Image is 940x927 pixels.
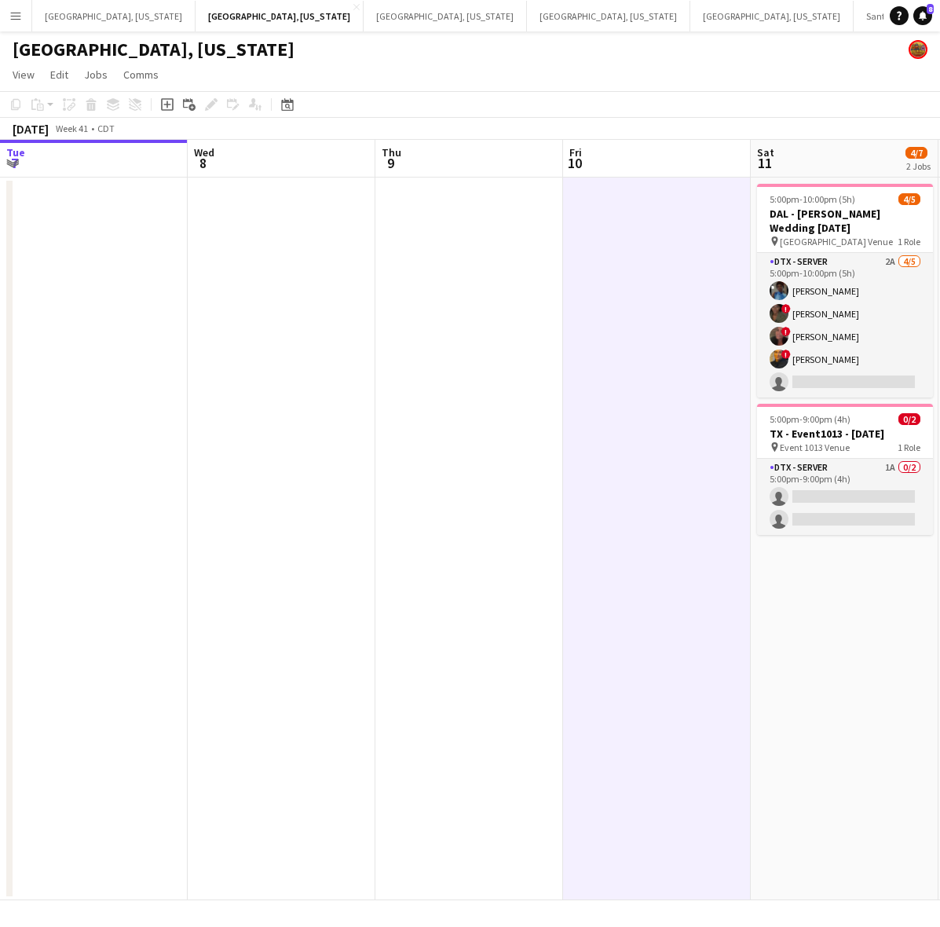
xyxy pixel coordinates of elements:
[781,304,791,313] span: !
[50,68,68,82] span: Edit
[192,154,214,172] span: 8
[4,154,25,172] span: 7
[97,123,115,134] div: CDT
[6,64,41,85] a: View
[382,145,401,159] span: Thu
[757,404,933,535] app-job-card: 5:00pm-9:00pm (4h)0/2TX - Event1013 - [DATE] Event 1013 Venue1 RoleDTX - Server1A0/25:00pm-9:00pm...
[757,253,933,398] app-card-role: DTX - Server2A4/55:00pm-10:00pm (5h)[PERSON_NAME]![PERSON_NAME]![PERSON_NAME]![PERSON_NAME]
[913,6,932,25] a: 8
[781,327,791,336] span: !
[898,442,920,453] span: 1 Role
[78,64,114,85] a: Jobs
[379,154,401,172] span: 9
[780,442,850,453] span: Event 1013 Venue
[567,154,582,172] span: 10
[898,413,920,425] span: 0/2
[898,193,920,205] span: 4/5
[569,145,582,159] span: Fri
[13,68,35,82] span: View
[364,1,527,31] button: [GEOGRAPHIC_DATA], [US_STATE]
[909,40,927,59] app-user-avatar: Rollin Hero
[757,427,933,441] h3: TX - Event1013 - [DATE]
[44,64,75,85] a: Edit
[6,145,25,159] span: Tue
[905,147,927,159] span: 4/7
[123,68,159,82] span: Comms
[32,1,196,31] button: [GEOGRAPHIC_DATA], [US_STATE]
[757,184,933,398] app-job-card: 5:00pm-10:00pm (5h)4/5DAL - [PERSON_NAME] Wedding [DATE] [GEOGRAPHIC_DATA] Venue1 RoleDTX - Serve...
[52,123,91,134] span: Week 41
[757,145,774,159] span: Sat
[780,236,893,247] span: [GEOGRAPHIC_DATA] Venue
[13,121,49,137] div: [DATE]
[898,236,920,247] span: 1 Role
[84,68,108,82] span: Jobs
[781,350,791,359] span: !
[755,154,774,172] span: 11
[117,64,165,85] a: Comms
[757,459,933,535] app-card-role: DTX - Server1A0/25:00pm-9:00pm (4h)
[196,1,364,31] button: [GEOGRAPHIC_DATA], [US_STATE]
[690,1,854,31] button: [GEOGRAPHIC_DATA], [US_STATE]
[13,38,294,61] h1: [GEOGRAPHIC_DATA], [US_STATE]
[757,207,933,235] h3: DAL - [PERSON_NAME] Wedding [DATE]
[770,193,855,205] span: 5:00pm-10:00pm (5h)
[906,160,931,172] div: 2 Jobs
[194,145,214,159] span: Wed
[527,1,690,31] button: [GEOGRAPHIC_DATA], [US_STATE]
[927,4,934,14] span: 8
[770,413,850,425] span: 5:00pm-9:00pm (4h)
